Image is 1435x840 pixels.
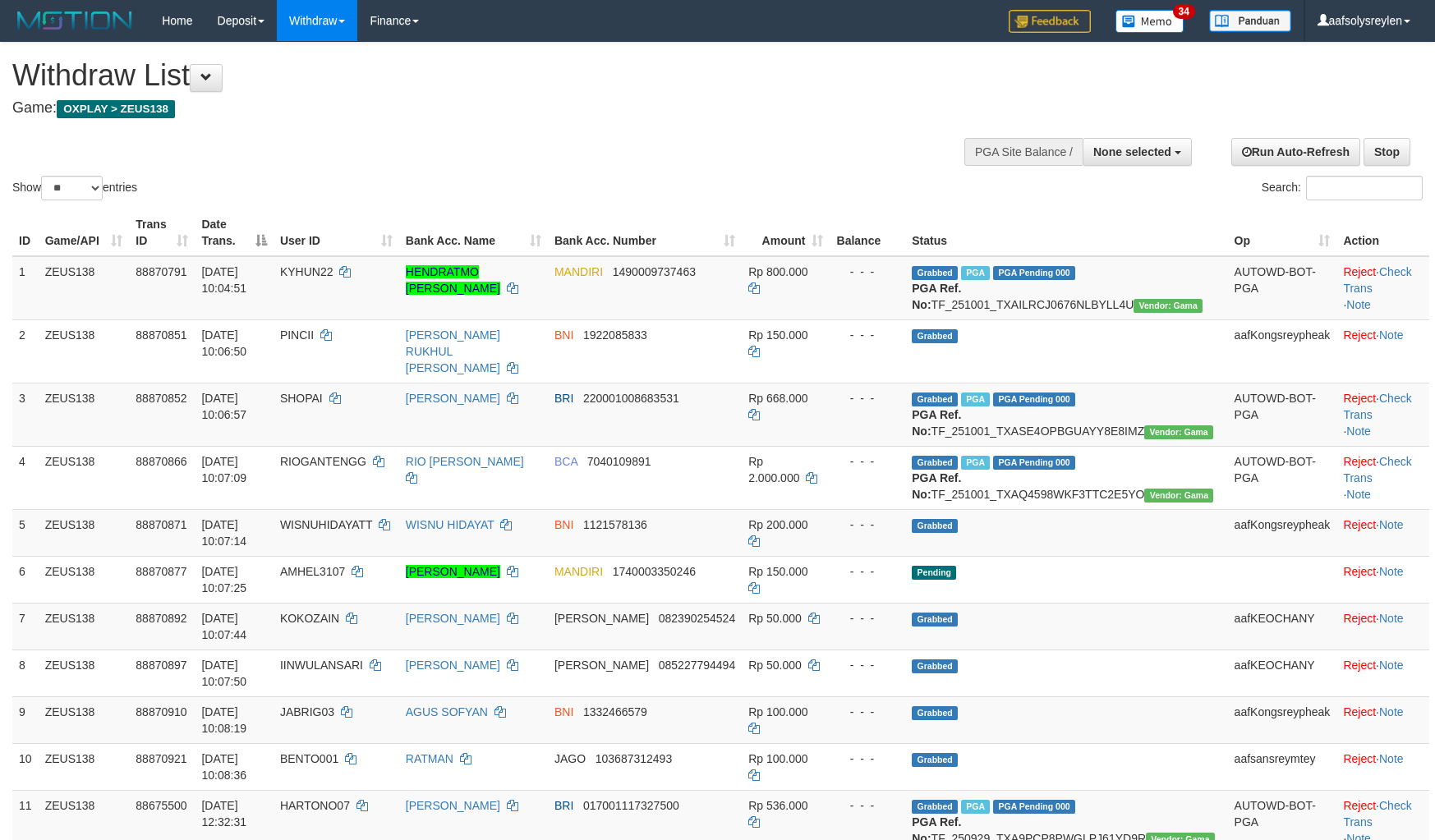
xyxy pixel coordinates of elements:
[1093,145,1171,158] span: None selected
[39,446,130,509] td: ZEUS138
[1343,265,1411,295] a: Check Trans
[201,392,246,421] span: [DATE] 10:06:57
[993,392,1075,406] span: PGA Pending
[1115,10,1184,33] img: Button%20Memo.svg
[1336,743,1429,790] td: ·
[1083,138,1192,166] button: None selected
[554,565,603,578] span: MANDIRI
[1144,425,1213,439] span: Vendor URL: https://trx31.1velocity.biz
[406,612,500,625] a: [PERSON_NAME]
[659,659,735,672] span: Copy 085227794494 to clipboard
[1343,565,1376,578] a: Reject
[1336,256,1429,320] td: · ·
[1343,455,1376,468] a: Reject
[1379,565,1404,578] a: Note
[406,799,500,812] a: [PERSON_NAME]
[1343,328,1376,342] a: Reject
[39,650,130,696] td: ZEUS138
[12,743,39,790] td: 10
[554,265,603,278] span: MANDIRI
[554,612,649,625] span: [PERSON_NAME]
[1134,299,1203,313] span: Vendor URL: https://trx31.1velocity.biz
[836,610,899,627] div: - - -
[748,265,807,278] span: Rp 800.000
[136,518,186,531] span: 88870871
[39,319,130,383] td: ZEUS138
[136,328,186,342] span: 88870851
[1228,603,1337,650] td: aafKEOCHANY
[554,705,573,718] span: BNI
[280,328,314,342] span: PINCII
[1343,455,1411,484] a: Check Trans
[1343,265,1376,278] a: Reject
[742,209,830,256] th: Amount: activate to sort column ascending
[201,705,246,735] span: [DATE] 10:08:19
[39,509,130,556] td: ZEUS138
[554,328,573,342] span: BNI
[1346,425,1371,438] a: Note
[613,265,696,278] span: Copy 1490009737463 to clipboard
[12,696,39,743] td: 9
[912,282,961,311] b: PGA Ref. No:
[993,456,1075,470] span: PGA Pending
[583,328,647,342] span: Copy 1922085833 to clipboard
[912,753,958,767] span: Grabbed
[1379,612,1404,625] a: Note
[136,455,186,468] span: 88870866
[836,264,899,280] div: - - -
[1379,518,1404,531] a: Note
[836,750,899,767] div: - - -
[961,392,990,406] span: Marked by aafanarl
[1336,650,1429,696] td: ·
[280,392,323,405] span: SHOPAI
[905,383,1227,446] td: TF_251001_TXASE4OPBGUAYY8E8IMZ
[1346,488,1371,501] a: Note
[912,800,958,814] span: Grabbed
[1343,518,1376,531] a: Reject
[1346,298,1371,311] a: Note
[1336,446,1429,509] td: · ·
[12,556,39,603] td: 6
[748,565,807,578] span: Rp 150.000
[201,752,246,782] span: [DATE] 10:08:36
[748,328,807,342] span: Rp 150.000
[554,455,577,468] span: BCA
[201,799,246,829] span: [DATE] 12:32:31
[912,471,961,501] b: PGA Ref. No:
[583,518,647,531] span: Copy 1121578136 to clipboard
[748,392,807,405] span: Rp 668.000
[830,209,905,256] th: Balance
[912,706,958,720] span: Grabbed
[39,383,130,446] td: ZEUS138
[964,138,1083,166] div: PGA Site Balance /
[659,612,735,625] span: Copy 082390254524 to clipboard
[548,209,742,256] th: Bank Acc. Number: activate to sort column ascending
[280,612,339,625] span: KOKOZAIN
[583,799,679,812] span: Copy 017001117327500 to clipboard
[274,209,399,256] th: User ID: activate to sort column ascending
[836,453,899,470] div: - - -
[1228,319,1337,383] td: aafKongsreypheak
[1336,696,1429,743] td: ·
[280,565,345,578] span: AMHEL3107
[1173,4,1195,19] span: 34
[41,176,103,200] select: Showentries
[1336,603,1429,650] td: ·
[201,265,246,295] span: [DATE] 10:04:51
[1306,176,1423,200] input: Search:
[748,518,807,531] span: Rp 200.000
[12,509,39,556] td: 5
[912,392,958,406] span: Grabbed
[12,383,39,446] td: 3
[201,612,246,641] span: [DATE] 10:07:44
[1364,138,1410,166] a: Stop
[1231,138,1360,166] a: Run Auto-Refresh
[12,256,39,320] td: 1
[280,659,363,672] span: IINWULANSARI
[201,328,246,358] span: [DATE] 10:06:50
[406,265,500,295] a: HENDRATMO [PERSON_NAME]
[748,455,799,484] span: Rp 2.000.000
[912,456,958,470] span: Grabbed
[596,752,672,765] span: Copy 103687312493 to clipboard
[554,659,649,672] span: [PERSON_NAME]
